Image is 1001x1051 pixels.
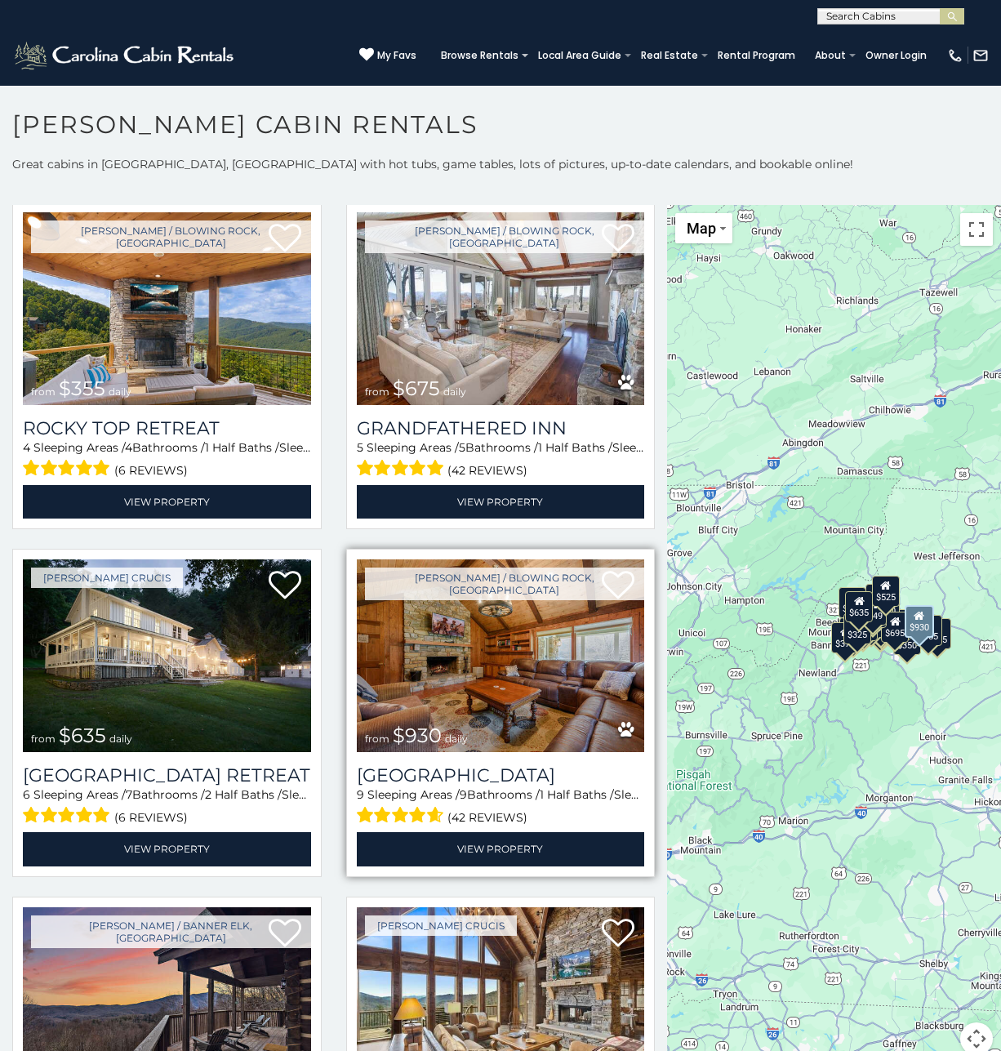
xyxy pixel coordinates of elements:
[205,440,279,455] span: 1 Half Baths /
[710,44,803,67] a: Rental Program
[831,621,859,652] div: $375
[675,213,732,243] button: Change map style
[447,807,527,828] span: (42 reviews)
[31,733,56,745] span: from
[365,915,517,936] a: [PERSON_NAME] Crucis
[393,724,442,747] span: $930
[602,917,634,951] a: Add to favorites
[365,568,645,600] a: [PERSON_NAME] / Blowing Rock, [GEOGRAPHIC_DATA]
[23,212,311,405] a: Rocky Top Retreat from $355 daily
[23,764,311,786] a: [GEOGRAPHIC_DATA] Retreat
[904,605,933,638] div: $930
[114,460,188,481] span: (6 reviews)
[807,44,854,67] a: About
[357,786,645,828] div: Sleeping Areas / Bathrooms / Sleeps:
[530,44,630,67] a: Local Area Guide
[23,786,311,828] div: Sleeping Areas / Bathrooms / Sleeps:
[881,612,909,643] div: $695
[357,440,363,455] span: 5
[447,460,527,481] span: (42 reviews)
[459,440,465,455] span: 5
[357,417,645,439] a: Grandfathered Inn
[114,807,188,828] span: (6 reviews)
[23,417,311,439] a: Rocky Top Retreat
[126,787,132,802] span: 7
[540,787,614,802] span: 1 Half Baths /
[687,220,716,237] span: Map
[23,440,30,455] span: 4
[59,724,106,747] span: $635
[23,559,311,752] a: Valley Farmhouse Retreat from $635 daily
[393,376,440,400] span: $675
[357,439,645,481] div: Sleeping Areas / Bathrooms / Sleeps:
[31,220,311,253] a: [PERSON_NAME] / Blowing Rock, [GEOGRAPHIC_DATA]
[357,212,645,405] a: Grandfathered Inn from $675 daily
[357,832,645,866] a: View Property
[109,733,132,745] span: daily
[443,385,466,398] span: daily
[365,220,645,253] a: [PERSON_NAME] / Blowing Rock, [GEOGRAPHIC_DATA]
[872,575,900,606] div: $525
[365,733,389,745] span: from
[633,44,706,67] a: Real Estate
[859,595,887,626] div: $349
[357,485,645,519] a: View Property
[843,612,871,644] div: $325
[205,787,282,802] span: 2 Half Baths /
[972,47,989,64] img: mail-regular-white.png
[31,568,183,588] a: [PERSON_NAME] Crucis
[357,559,645,752] a: Appalachian Mountain Lodge from $930 daily
[460,787,467,802] span: 9
[923,618,951,649] div: $355
[23,439,311,481] div: Sleeping Areas / Bathrooms / Sleeps:
[23,559,311,752] img: Valley Farmhouse Retreat
[845,591,873,622] div: $635
[377,48,416,63] span: My Favs
[365,385,389,398] span: from
[23,832,311,866] a: View Property
[125,440,132,455] span: 4
[269,569,301,603] a: Add to favorites
[357,764,645,786] h3: Appalachian Mountain Lodge
[359,47,416,64] a: My Favs
[914,614,942,645] div: $355
[357,787,364,802] span: 9
[357,764,645,786] a: [GEOGRAPHIC_DATA]
[23,787,30,802] span: 6
[893,624,921,655] div: $350
[31,385,56,398] span: from
[857,44,935,67] a: Owner Login
[947,47,963,64] img: phone-regular-white.png
[866,612,894,643] div: $315
[109,385,131,398] span: daily
[23,212,311,405] img: Rocky Top Retreat
[23,485,311,519] a: View Property
[357,212,645,405] img: Grandfathered Inn
[31,915,311,948] a: [PERSON_NAME] / Banner Elk, [GEOGRAPHIC_DATA]
[23,764,311,786] h3: Valley Farmhouse Retreat
[858,597,886,628] div: $210
[538,440,612,455] span: 1 Half Baths /
[59,376,105,400] span: $355
[433,44,527,67] a: Browse Rentals
[445,733,468,745] span: daily
[960,213,993,246] button: Toggle fullscreen view
[12,39,238,72] img: White-1-2.png
[839,586,866,617] div: $305
[357,559,645,752] img: Appalachian Mountain Lodge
